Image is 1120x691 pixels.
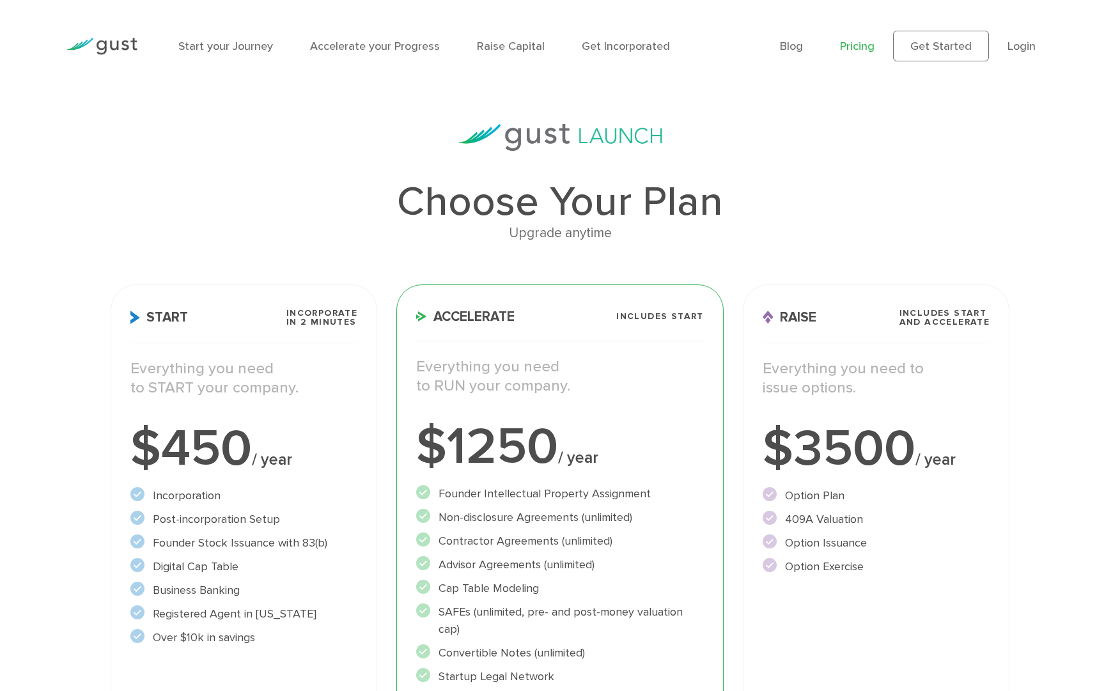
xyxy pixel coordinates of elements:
[893,31,989,61] a: Get Started
[763,487,990,504] li: Option Plan
[582,40,670,53] a: Get Incorporated
[130,487,358,504] li: Incorporation
[458,124,662,151] img: gust-launch-logos.svg
[763,558,990,575] li: Option Exercise
[416,311,427,322] img: Accelerate Icon
[130,423,358,474] div: $450
[416,603,704,638] li: SAFEs (unlimited, pre- and post-money valuation cap)
[780,40,803,53] a: Blog
[130,582,358,599] li: Business Banking
[130,359,358,398] p: Everything you need to START your company.
[840,40,875,53] a: Pricing
[763,534,990,552] li: Option Issuance
[416,485,704,502] li: Founder Intellectual Property Assignment
[763,423,990,474] div: $3500
[416,310,515,323] span: Accelerate
[130,605,358,623] li: Registered Agent in [US_STATE]
[130,534,358,552] li: Founder Stock Issuance with 83(b)
[477,40,545,53] a: Raise Capital
[416,421,704,472] div: $1250
[111,182,1010,222] h1: Choose Your Plan
[130,558,358,575] li: Digital Cap Table
[416,668,704,685] li: Startup Legal Network
[416,644,704,662] li: Convertible Notes (unlimited)
[416,556,704,573] li: Advisor Agreements (unlimited)
[915,450,956,469] span: / year
[416,580,704,597] li: Cap Table Modeling
[416,509,704,526] li: Non-disclosure Agreements (unlimited)
[178,40,273,53] a: Start your Journey
[286,309,357,327] span: Incorporate in 2 Minutes
[416,357,704,396] p: Everything you need to RUN your company.
[130,311,188,324] span: Start
[763,311,816,324] span: Raise
[130,311,140,324] img: Start Icon X2
[66,38,137,55] img: Gust Logo
[310,40,440,53] a: Accelerate your Progress
[899,309,990,327] span: Includes START and ACCELERATE
[111,222,1010,244] div: Upgrade anytime
[763,359,990,398] p: Everything you need to issue options.
[130,511,358,528] li: Post-incorporation Setup
[616,312,704,321] span: Includes START
[252,450,292,469] span: / year
[763,511,990,528] li: 409A Valuation
[1007,40,1036,53] a: Login
[416,532,704,550] li: Contractor Agreements (unlimited)
[763,311,774,324] img: Raise Icon
[130,629,358,646] li: Over $10k in savings
[558,448,598,467] span: / year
